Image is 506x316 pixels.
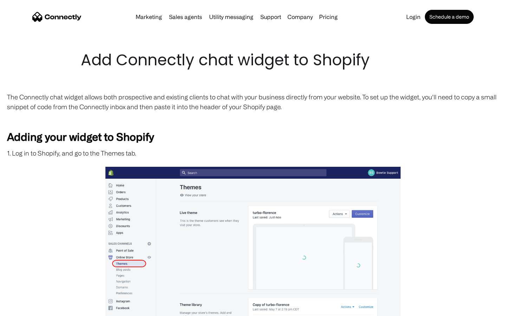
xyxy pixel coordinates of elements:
[7,148,499,158] p: 1. Log in to Shopify, and go to the Themes tab.
[166,14,205,20] a: Sales agents
[403,14,423,20] a: Login
[81,49,425,71] h1: Add Connectly chat widget to Shopify
[287,12,313,22] div: Company
[316,14,340,20] a: Pricing
[7,131,154,143] strong: Adding your widget to Shopify
[206,14,256,20] a: Utility messaging
[7,304,42,314] aside: Language selected: English
[7,92,499,112] p: The Connectly chat widget allows both prospective and existing clients to chat with your business...
[14,304,42,314] ul: Language list
[425,10,474,24] a: Schedule a demo
[133,14,165,20] a: Marketing
[258,14,284,20] a: Support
